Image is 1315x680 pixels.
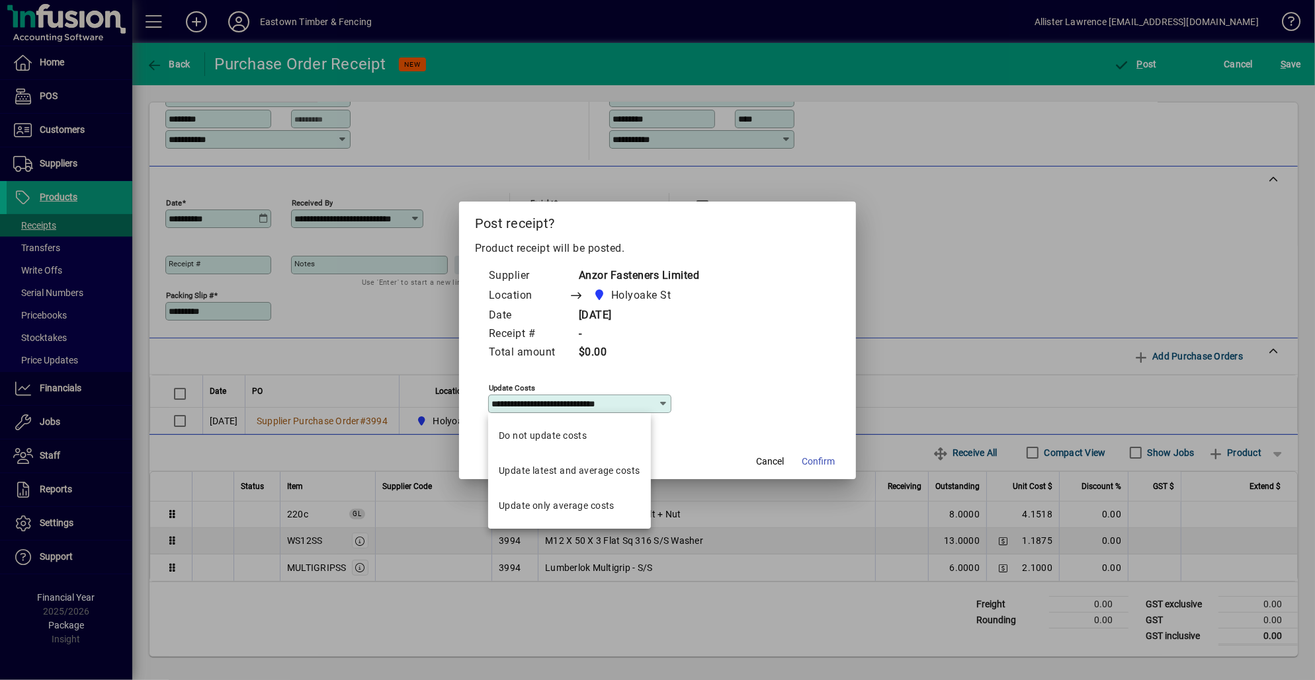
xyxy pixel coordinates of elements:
[488,325,569,344] td: Receipt #
[459,202,856,240] h2: Post receipt?
[488,285,569,307] td: Location
[488,418,651,453] mat-option: Do not update costs
[569,325,700,344] td: -
[488,488,651,523] mat-option: Update only average costs
[589,286,677,305] span: Holyoake St
[796,450,840,474] button: Confirm
[499,499,615,513] div: Update only average costs
[488,344,569,362] td: Total amount
[489,383,535,392] mat-label: Update costs
[488,307,569,325] td: Date
[756,455,784,469] span: Cancel
[749,450,791,474] button: Cancel
[499,464,640,478] div: Update latest and average costs
[488,453,651,488] mat-option: Update latest and average costs
[499,429,587,443] div: Do not update costs
[569,344,700,362] td: $0.00
[611,287,671,303] span: Holyoake St
[569,307,700,325] td: [DATE]
[475,241,840,256] p: Product receipt will be posted.
[488,267,569,285] td: Supplier
[569,267,700,285] td: Anzor Fasteners Limited
[802,455,835,469] span: Confirm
